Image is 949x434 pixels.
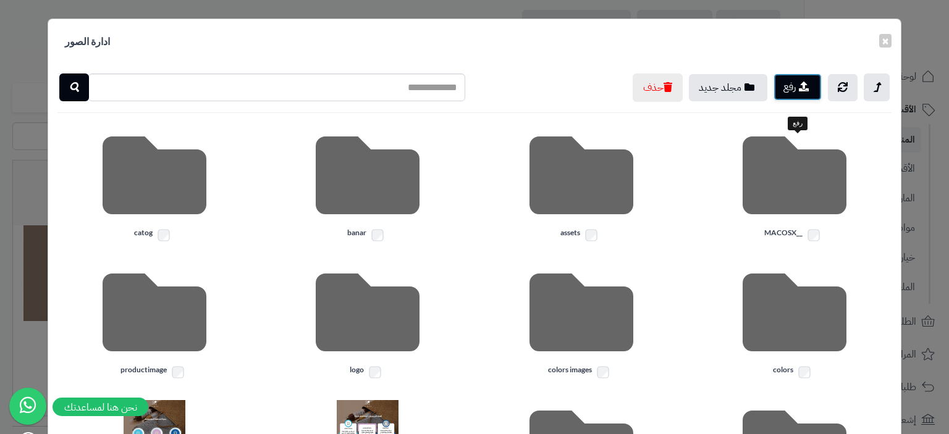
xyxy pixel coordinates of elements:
[697,364,892,380] label: colors
[369,366,381,378] input: logo
[271,227,465,243] label: banar
[697,227,892,243] label: __MACOSX
[371,229,383,241] input: banar
[799,366,811,378] input: colors
[774,73,822,101] button: رفع
[808,229,819,241] input: __MACOSX
[484,364,678,380] label: colors images
[597,366,609,378] input: colors images
[585,229,597,241] input: assets
[879,34,892,48] button: ×
[158,229,170,241] input: catog
[172,366,183,378] input: productimage
[57,364,252,380] label: productimage
[689,74,767,101] button: مجلد جديد
[57,227,252,243] label: catog
[271,364,465,380] label: logo
[633,73,683,102] button: حذف
[57,28,117,55] h4: ادارة الصور
[484,227,678,243] label: assets
[788,117,808,130] div: رفع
